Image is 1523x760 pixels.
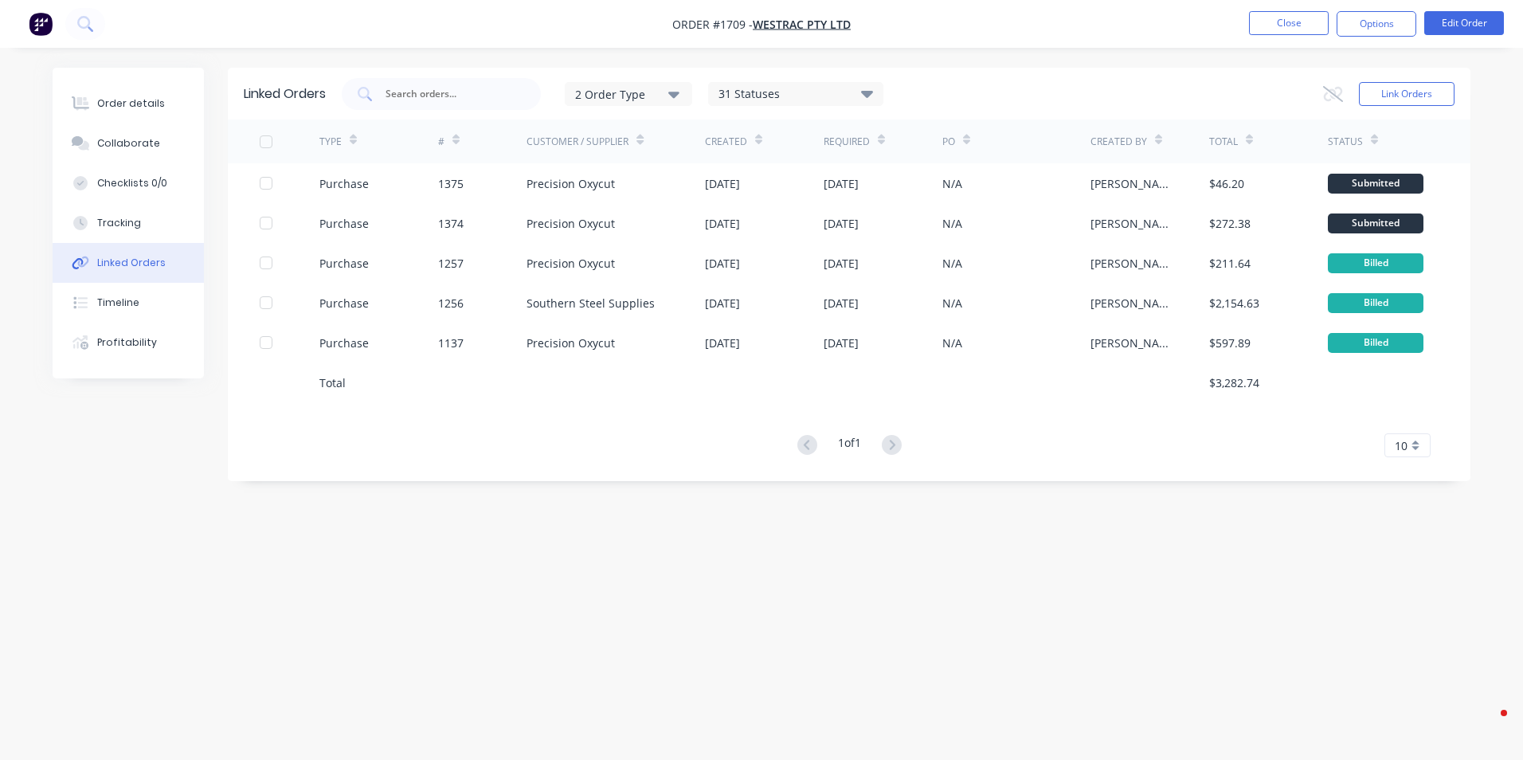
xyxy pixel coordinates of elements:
div: Southern Steel Supplies [527,295,655,311]
div: N/A [942,175,962,192]
div: # [438,135,444,149]
div: 1 of 1 [838,434,861,457]
div: [PERSON_NAME] [1090,215,1177,232]
div: Customer / Supplier [527,135,628,149]
div: [PERSON_NAME] [1090,175,1177,192]
div: Timeline [97,296,139,310]
button: Options [1337,11,1416,37]
div: Linked Orders [244,84,326,104]
div: Order details [97,96,165,111]
div: [DATE] [705,295,740,311]
div: Purchase [319,175,369,192]
div: [DATE] [705,335,740,351]
div: Billed [1328,253,1423,273]
div: Precision Oxycut [527,335,615,351]
button: Close [1249,11,1329,35]
div: Precision Oxycut [527,215,615,232]
div: Total [319,374,346,391]
div: Created By [1090,135,1147,149]
div: PO [942,135,955,149]
div: Submitted [1328,214,1423,233]
div: N/A [942,335,962,351]
input: Search orders... [384,86,516,102]
button: Timeline [53,283,204,323]
div: Required [824,135,870,149]
div: Purchase [319,255,369,272]
div: 31 Statuses [709,85,883,103]
img: Factory [29,12,53,36]
div: $211.64 [1209,255,1251,272]
div: [DATE] [705,255,740,272]
div: [PERSON_NAME] [1090,335,1177,351]
div: [PERSON_NAME] [1090,295,1177,311]
span: 10 [1395,437,1408,454]
div: N/A [942,255,962,272]
div: 1137 [438,335,464,351]
div: $2,154.63 [1209,295,1259,311]
button: Link Orders [1359,82,1454,106]
button: Tracking [53,203,204,243]
div: N/A [942,215,962,232]
div: Precision Oxycut [527,175,615,192]
div: Purchase [319,215,369,232]
div: Total [1209,135,1238,149]
div: Submitted [1328,174,1423,194]
div: [DATE] [705,175,740,192]
div: $3,282.74 [1209,374,1259,391]
div: Billed [1328,333,1423,353]
div: [DATE] [824,215,859,232]
div: TYPE [319,135,342,149]
div: N/A [942,295,962,311]
button: Linked Orders [53,243,204,283]
div: Linked Orders [97,256,166,270]
span: Order #1709 - [672,17,753,32]
button: Checklists 0/0 [53,163,204,203]
div: 1257 [438,255,464,272]
div: $46.20 [1209,175,1244,192]
div: [PERSON_NAME] [1090,255,1177,272]
div: Created [705,135,747,149]
div: [DATE] [705,215,740,232]
div: $272.38 [1209,215,1251,232]
div: Collaborate [97,136,160,151]
iframe: Intercom live chat [1469,706,1507,744]
div: Status [1328,135,1363,149]
div: [DATE] [824,255,859,272]
div: [DATE] [824,335,859,351]
div: $597.89 [1209,335,1251,351]
div: 2 Order Type [575,85,682,102]
button: Order details [53,84,204,123]
div: 1256 [438,295,464,311]
div: Purchase [319,295,369,311]
div: 1374 [438,215,464,232]
div: 1375 [438,175,464,192]
a: WesTrac Pty Ltd [753,17,851,32]
div: [DATE] [824,175,859,192]
div: [DATE] [824,295,859,311]
div: Profitability [97,335,157,350]
div: Purchase [319,335,369,351]
button: 2 Order Type [565,82,692,106]
button: Edit Order [1424,11,1504,35]
div: Checklists 0/0 [97,176,167,190]
div: Precision Oxycut [527,255,615,272]
button: Profitability [53,323,204,362]
button: Collaborate [53,123,204,163]
div: Billed [1328,293,1423,313]
div: Tracking [97,216,141,230]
